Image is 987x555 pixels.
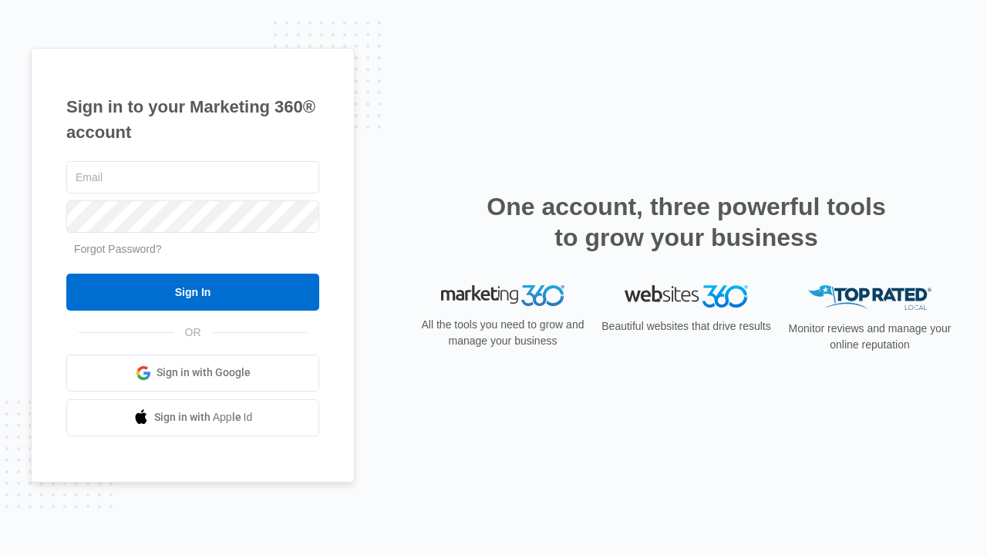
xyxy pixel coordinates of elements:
[74,243,162,255] a: Forgot Password?
[808,285,931,311] img: Top Rated Local
[482,191,891,253] h2: One account, three powerful tools to grow your business
[441,285,564,307] img: Marketing 360
[174,325,212,341] span: OR
[66,399,319,436] a: Sign in with Apple Id
[625,285,748,308] img: Websites 360
[416,317,589,349] p: All the tools you need to grow and manage your business
[600,318,773,335] p: Beautiful websites that drive results
[154,409,253,425] span: Sign in with Apple Id
[66,355,319,392] a: Sign in with Google
[66,274,319,311] input: Sign In
[66,94,319,145] h1: Sign in to your Marketing 360® account
[157,365,251,381] span: Sign in with Google
[66,161,319,193] input: Email
[783,321,956,353] p: Monitor reviews and manage your online reputation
